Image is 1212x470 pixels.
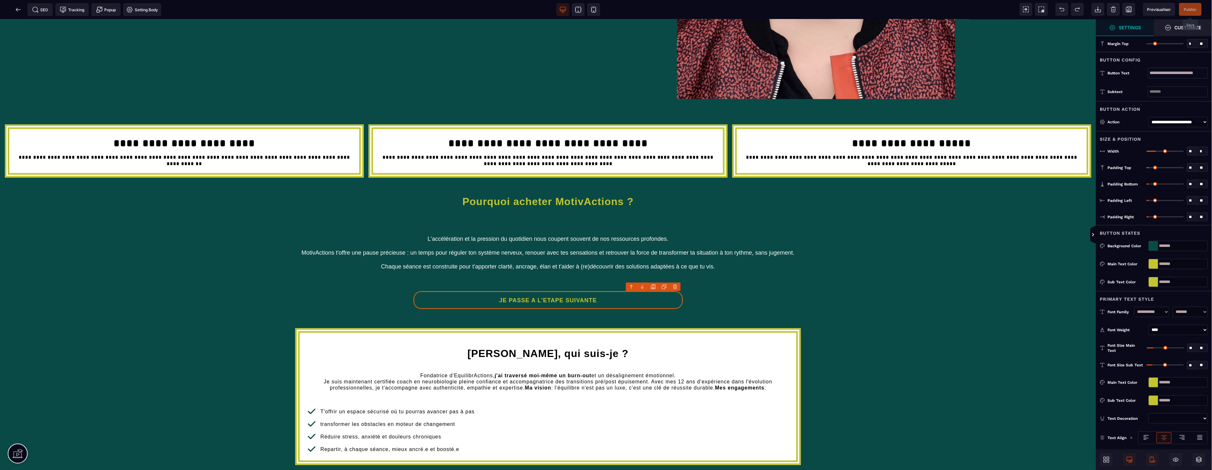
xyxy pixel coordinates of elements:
[1108,198,1132,203] span: Padding Left
[1100,435,1127,441] p: Text Align
[1108,165,1132,170] span: Padding Top
[1170,453,1182,466] span: Hide/Show Block
[1096,225,1212,237] div: Button States
[1146,453,1159,466] span: Mobile Only
[1108,309,1131,315] div: Font Family
[1108,149,1119,154] span: Width
[1108,70,1148,76] div: Button Text
[1108,279,1146,285] div: Sub Text Color
[305,344,792,386] text: Fondatrice d'EquilibrActions, et un désalignement émotionnel. Je suis maintenant certifiée coach ...
[10,173,1087,192] h1: Pourquoi acheter MotivActions ?
[1108,243,1146,249] div: Background Color
[1035,3,1048,16] span: Screenshot
[300,216,796,250] span: L'accélération et la pression du quotidien nous coupent souvent de nos ressources profondes. Moti...
[60,6,84,13] span: Tracking
[96,6,116,13] span: Popup
[1100,453,1113,466] span: Open Blocks
[1096,291,1212,303] div: Primary Text Style
[1096,131,1212,143] div: Size & Position
[1123,453,1136,466] span: Desktop Only
[1108,379,1146,386] div: Main Text Color
[1184,7,1197,12] span: Publier
[1147,7,1171,12] span: Previsualiser
[1096,19,1154,36] span: Settings
[126,6,158,13] span: Setting Body
[1108,327,1146,333] div: Font Weight
[414,272,683,290] button: JE PASSE A L'ETAPE SUIVANTE
[1096,101,1212,113] div: Button Action
[1193,453,1206,466] span: Open Layers
[1143,3,1175,16] span: Preview
[32,6,48,13] span: SEO
[525,366,551,371] b: Ma vision
[1020,3,1033,16] span: View components
[1108,214,1134,220] span: Padding Right
[1119,25,1141,30] strong: Settings
[1108,261,1146,267] div: Main Text Color
[1108,397,1146,404] div: Sub Text Color
[1108,182,1138,187] span: Padding Bottom
[1108,362,1143,368] span: Font Size Sub Text
[715,366,765,371] b: Mes engagements
[1108,343,1144,353] span: Font Size Main Text
[1108,119,1146,125] div: Action
[305,325,792,344] h1: [PERSON_NAME], qui suis-je ?
[1175,25,1201,30] strong: Customize
[1130,436,1133,439] img: loading
[319,426,461,435] text: Repartir, à chaque séance, mieux ancré.e et boosté.e
[1108,89,1148,95] div: Subtext
[319,400,457,410] text: transformer les obstacles en moteur de changement
[1108,415,1146,422] div: Text Decoration
[319,413,443,422] text: Réduire stress, anxiété et douleurs chroniques
[1096,52,1212,64] div: Button Config
[319,388,476,397] text: T'offrir un espace sécurisé où tu pourras avancer pas à pas
[1108,41,1129,46] span: Margin Top
[495,354,592,359] b: j'ai traversé moi-même un burn-out
[1154,19,1212,36] span: Open Style Manager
